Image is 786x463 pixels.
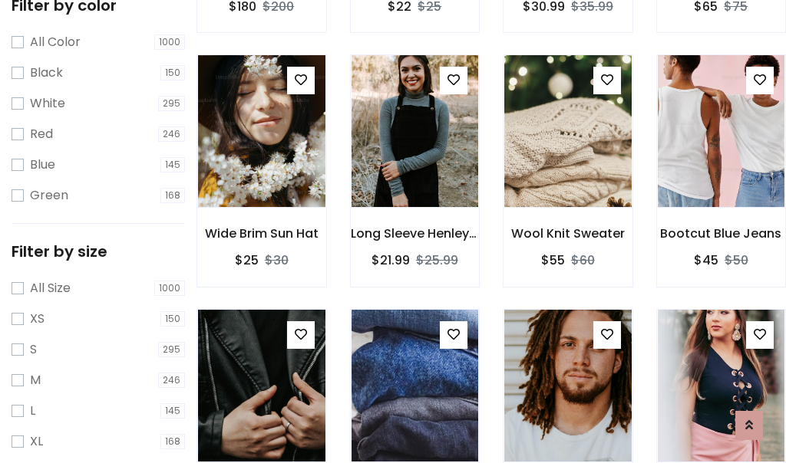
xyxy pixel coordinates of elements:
[30,310,45,328] label: XS
[158,126,185,142] span: 246
[154,281,185,296] span: 1000
[30,125,53,143] label: Red
[351,226,480,241] h6: Long Sleeve Henley T-Shirt
[197,226,326,241] h6: Wide Brim Sun Hat
[30,186,68,205] label: Green
[160,157,185,172] span: 145
[158,342,185,357] span: 295
[30,64,63,82] label: Black
[158,373,185,388] span: 246
[541,253,565,268] h6: $55
[504,226,632,241] h6: Wool Knit Sweater
[160,403,185,419] span: 145
[30,94,65,113] label: White
[30,371,41,389] label: M
[30,279,71,297] label: All Size
[265,251,289,269] del: $30
[30,432,43,451] label: XL
[12,242,185,261] h5: Filter by size
[160,65,185,80] span: 150
[30,156,55,174] label: Blue
[158,96,185,111] span: 295
[30,340,37,359] label: S
[657,226,786,241] h6: Bootcut Blue Jeans
[416,251,458,269] del: $25.99
[160,311,185,327] span: 150
[30,33,81,51] label: All Color
[372,253,410,268] h6: $21.99
[694,253,718,268] h6: $45
[160,434,185,449] span: 168
[725,251,748,269] del: $50
[571,251,595,269] del: $60
[235,253,259,268] h6: $25
[154,34,185,50] span: 1000
[30,402,35,420] label: L
[160,188,185,203] span: 168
